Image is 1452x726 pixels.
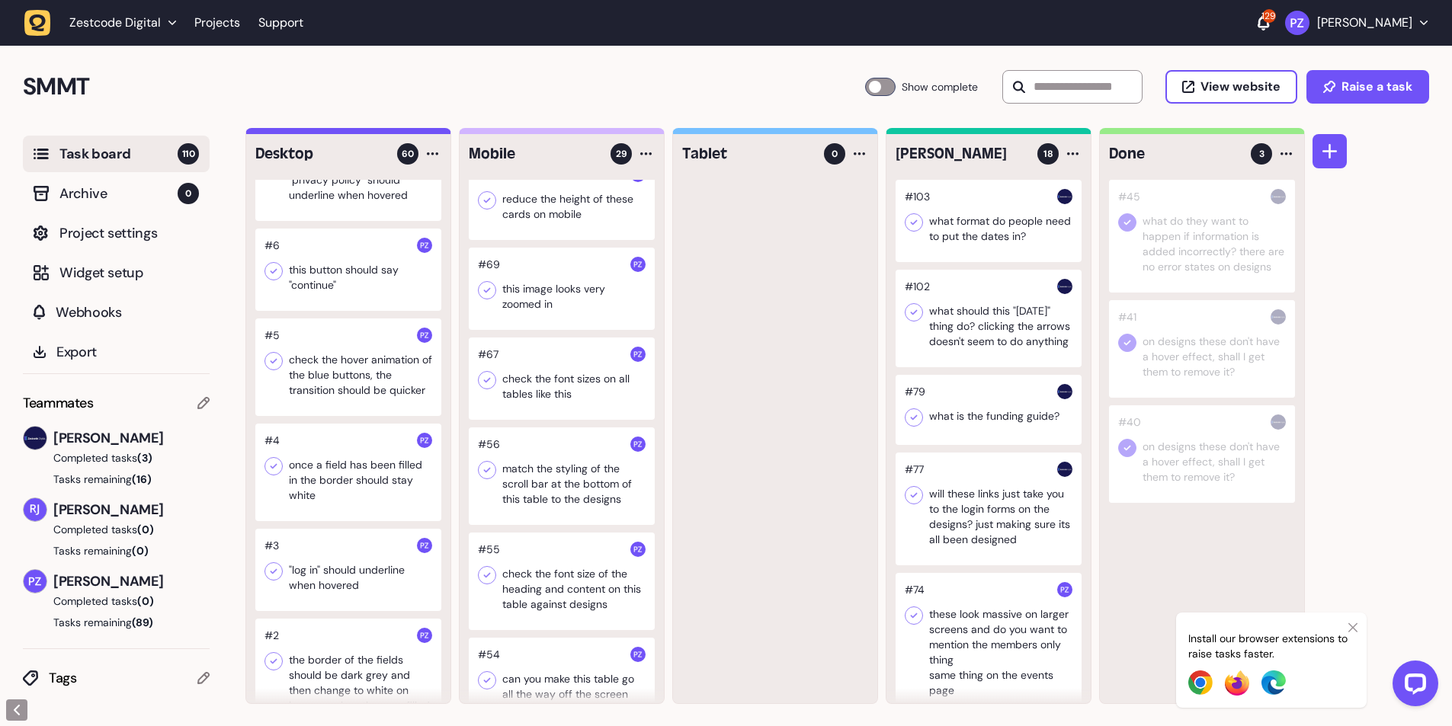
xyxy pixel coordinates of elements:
button: Task board110 [23,136,210,172]
span: Task board [59,143,178,165]
img: Paris Zisis [1057,582,1072,597]
img: Paris Zisis [1285,11,1309,35]
span: Teammates [23,392,94,414]
button: Tasks remaining(16) [23,472,210,487]
img: Harry Robinson [24,427,46,449]
img: Paris Zisis [24,570,46,593]
img: Paris Zisis [630,647,646,662]
a: Projects [194,9,240,37]
span: 0 [178,183,199,204]
img: Harry Robinson [1057,462,1072,477]
p: [PERSON_NAME] [1317,15,1412,30]
span: (3) [137,451,152,465]
span: 60 [402,147,414,161]
button: Widget setup [23,254,210,291]
h4: Done [1109,143,1240,165]
a: Support [258,15,303,30]
img: Paris Zisis [417,433,432,448]
img: Harry Robinson [1271,189,1286,204]
span: 18 [1043,147,1053,161]
img: Harry Robinson [1057,189,1072,204]
button: Zestcode Digital [24,9,185,37]
span: [PERSON_NAME] [53,571,210,592]
img: Harry Robinson [1057,279,1072,294]
span: Tags [49,667,197,689]
button: Completed tasks(0) [23,593,197,609]
h4: Mobile [469,143,600,165]
span: Widget setup [59,262,199,283]
span: Archive [59,183,178,204]
img: Chrome Extension [1188,670,1213,695]
span: (0) [132,544,149,558]
span: Zestcode Digital [69,15,161,30]
img: Paris Zisis [630,257,646,272]
button: Tasks remaining(89) [23,615,210,630]
button: Webhooks [23,294,210,331]
img: Paris Zisis [630,437,646,452]
p: Install our browser extensions to raise tasks faster. [1188,631,1354,661]
img: Harry Robinson [1271,414,1286,430]
button: View website [1165,70,1297,104]
button: Tasks remaining(0) [23,543,210,558]
span: Project settings [59,222,199,244]
button: Completed tasks(0) [23,522,197,537]
span: (0) [137,523,154,536]
iframe: LiveChat chat widget [1380,654,1444,718]
img: Paris Zisis [417,328,432,343]
div: 129 [1262,9,1276,23]
span: 29 [616,147,627,161]
img: Paris Zisis [417,538,432,553]
img: Riki-leigh Jones [24,498,46,521]
span: Raise a task [1341,81,1412,93]
img: Harry Robinson [1057,384,1072,399]
button: Project settings [23,215,210,251]
span: 3 [1259,147,1264,161]
img: Harry Robinson [1271,309,1286,325]
img: Edge Extension [1261,670,1286,695]
h4: Harry [896,143,1027,165]
span: Webhooks [56,302,199,323]
button: [PERSON_NAME] [1285,11,1428,35]
h2: SMMT [23,69,865,105]
span: [PERSON_NAME] [53,427,210,449]
button: Archive0 [23,175,210,212]
button: Completed tasks(3) [23,450,197,465]
button: Export [23,334,210,370]
h4: Desktop [255,143,386,165]
span: Show complete [902,78,978,96]
span: [PERSON_NAME] [53,499,210,520]
span: 110 [178,143,199,165]
img: Paris Zisis [417,628,432,643]
span: Export [56,341,199,363]
h4: Tablet [682,143,813,165]
span: (16) [132,472,152,486]
span: (89) [132,616,153,629]
img: Paris Zisis [630,347,646,362]
img: Paris Zisis [630,542,646,557]
button: Raise a task [1306,70,1429,104]
img: Firefox Extension [1225,670,1249,696]
span: (0) [137,594,154,608]
span: View website [1200,81,1281,93]
img: Paris Zisis [417,238,432,253]
span: 0 [832,147,838,161]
